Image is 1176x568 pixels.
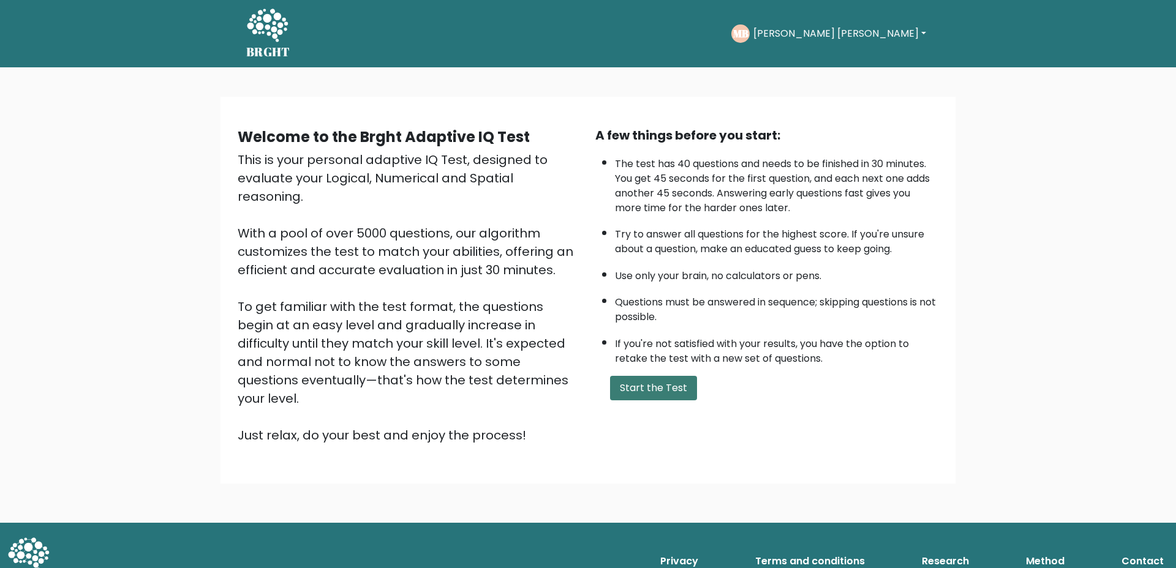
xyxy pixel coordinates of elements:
[246,45,290,59] h5: BRGHT
[615,151,938,215] li: The test has 40 questions and needs to be finished in 30 minutes. You get 45 seconds for the firs...
[238,127,530,147] b: Welcome to the Brght Adaptive IQ Test
[750,26,930,42] button: [PERSON_NAME] [PERSON_NAME]
[610,376,697,400] button: Start the Test
[615,289,938,324] li: Questions must be answered in sequence; skipping questions is not possible.
[595,126,938,144] div: A few things before you start:
[615,331,938,366] li: If you're not satisfied with your results, you have the option to retake the test with a new set ...
[246,5,290,62] a: BRGHT
[615,263,938,283] li: Use only your brain, no calculators or pens.
[615,221,938,256] li: Try to answer all questions for the highest score. If you're unsure about a question, make an edu...
[238,151,581,444] div: This is your personal adaptive IQ Test, designed to evaluate your Logical, Numerical and Spatial ...
[733,26,748,40] text: MB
